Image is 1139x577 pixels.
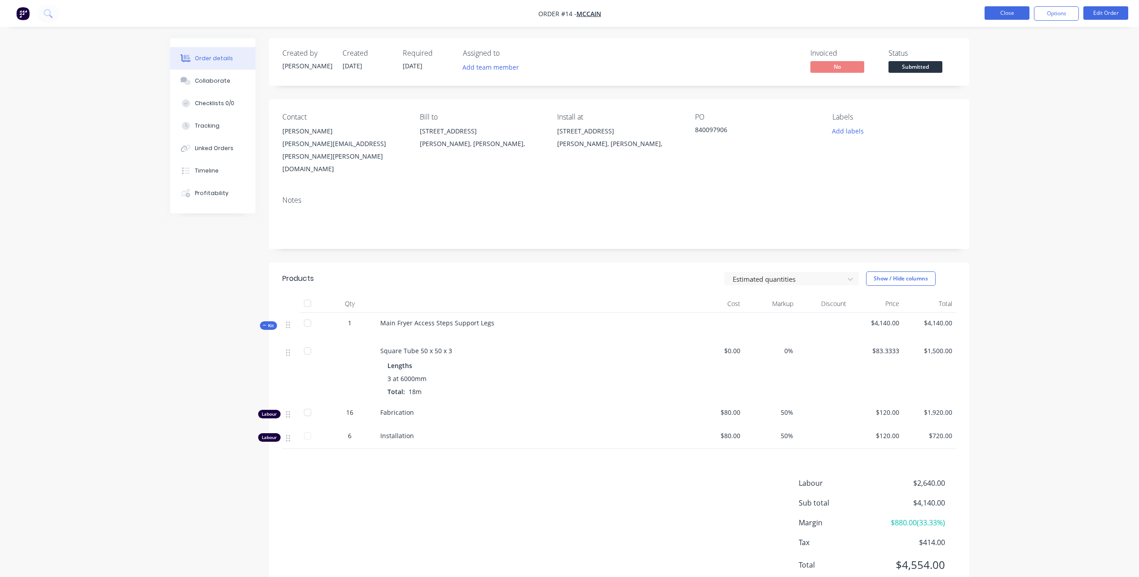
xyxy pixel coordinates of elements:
div: [STREET_ADDRESS] [557,125,680,138]
div: [STREET_ADDRESS][PERSON_NAME], [PERSON_NAME], [557,125,680,154]
span: 50% [748,431,793,440]
span: $80.00 [695,431,740,440]
span: Total: [387,387,405,396]
span: 6 [348,431,352,440]
span: $4,140.00 [853,318,899,328]
div: Bill to [420,113,543,121]
span: $720.00 [906,431,952,440]
span: [DATE] [343,62,362,70]
div: Install at [557,113,680,121]
div: Contact [282,113,405,121]
div: [PERSON_NAME][PERSON_NAME][EMAIL_ADDRESS][PERSON_NAME][PERSON_NAME][DOMAIN_NAME] [282,125,405,175]
div: Collaborate [195,77,230,85]
div: Labour [258,410,281,418]
span: 1 [348,318,352,328]
span: [DATE] [403,62,422,70]
span: $0.00 [695,346,740,355]
div: [PERSON_NAME] [282,125,405,138]
div: Required [403,49,452,58]
span: No [810,61,864,72]
div: Created by [282,49,332,58]
span: $80.00 [695,408,740,417]
button: Add team member [463,61,524,73]
button: Linked Orders [170,137,255,160]
div: Notes [282,196,956,204]
span: Total [799,559,879,570]
div: Total [903,295,956,313]
div: Products [282,273,314,284]
span: $2,640.00 [878,478,945,488]
button: Checklists 0/0 [170,92,255,115]
div: Status [888,49,956,58]
button: Add labels [827,125,869,137]
div: [PERSON_NAME][EMAIL_ADDRESS][PERSON_NAME][PERSON_NAME][DOMAIN_NAME] [282,138,405,175]
div: [STREET_ADDRESS] [420,125,543,138]
div: [PERSON_NAME], [PERSON_NAME], [420,138,543,150]
span: $120.00 [853,408,899,417]
button: Show / Hide columns [866,271,936,286]
span: $4,140.00 [906,318,952,328]
div: Profitability [195,189,229,197]
div: Order details [195,54,233,62]
span: Main Fryer Access Steps Support Legs [380,319,494,327]
button: Options [1034,6,1079,21]
div: Timeline [195,167,219,175]
span: Tax [799,537,879,548]
span: Lengths [387,361,412,370]
span: 0% [748,346,793,355]
div: 840097906 [695,125,807,138]
span: Labour [799,478,879,488]
div: Cost [691,295,744,313]
span: Order #14 - [538,9,576,18]
span: Installation [380,431,414,440]
span: Square Tube 50 x 50 x 3 [380,346,452,355]
button: Collaborate [170,70,255,92]
div: Price [850,295,903,313]
div: PO [695,113,818,121]
div: Tracking [195,122,220,130]
div: Markup [744,295,797,313]
span: Fabrication [380,408,414,417]
span: $414.00 [878,537,945,548]
button: Kit [260,321,277,330]
div: Checklists 0/0 [195,99,234,107]
span: $120.00 [853,431,899,440]
button: Add team member [457,61,523,73]
div: Linked Orders [195,144,233,152]
button: Edit Order [1083,6,1128,20]
span: 3 at 6000mm [387,374,427,383]
span: 50% [748,408,793,417]
span: $4,554.00 [878,557,945,573]
div: Invoiced [810,49,878,58]
span: $1,500.00 [906,346,952,355]
button: Order details [170,47,255,70]
button: Close [985,6,1029,20]
span: 18m [405,387,425,396]
button: Timeline [170,160,255,182]
div: Labels [832,113,955,121]
div: [PERSON_NAME], [PERSON_NAME], [557,138,680,150]
span: Sub total [799,497,879,508]
img: Factory [16,7,30,20]
span: $4,140.00 [878,497,945,508]
div: Labour [258,433,281,442]
div: Discount [797,295,850,313]
button: Profitability [170,182,255,204]
span: $1,920.00 [906,408,952,417]
div: [PERSON_NAME] [282,61,332,71]
div: Assigned to [463,49,553,58]
span: $880.00 ( 33.33 %) [878,517,945,528]
div: Created [343,49,392,58]
button: Tracking [170,115,255,137]
span: Submitted [888,61,942,72]
span: $83.3333 [853,346,899,355]
a: McCain [576,9,601,18]
div: [STREET_ADDRESS][PERSON_NAME], [PERSON_NAME], [420,125,543,154]
button: Submitted [888,61,942,75]
span: Margin [799,517,879,528]
span: 16 [346,408,353,417]
span: Kit [263,322,274,329]
div: Qty [323,295,377,313]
